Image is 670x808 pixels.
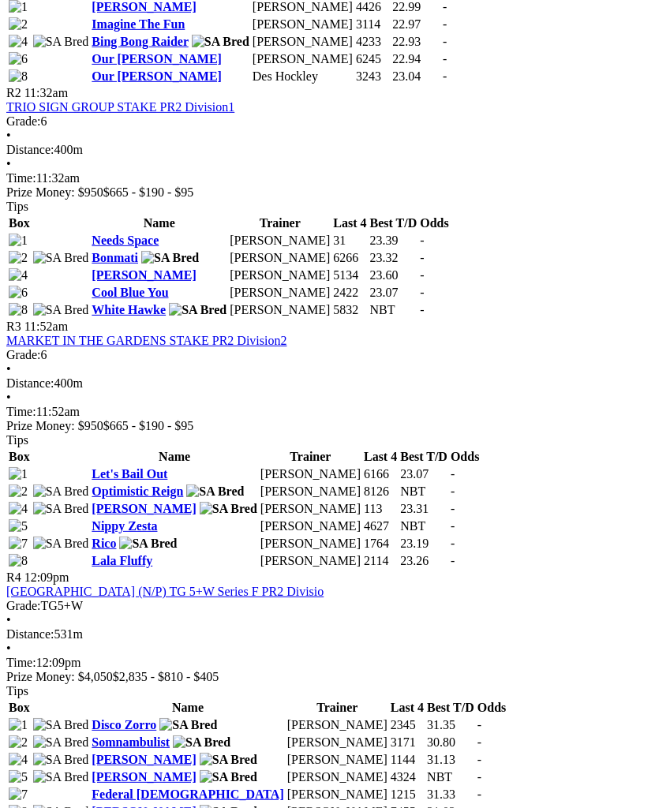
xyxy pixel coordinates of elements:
a: Lala Fluffy [92,554,152,567]
a: Bing Bong Raider [92,35,188,48]
a: Optimistic Reign [92,484,183,498]
th: Trainer [260,449,361,465]
td: 31.35 [426,717,475,733]
span: 11:52am [24,320,68,333]
span: Tips [6,684,28,698]
td: 22.94 [391,51,440,67]
td: 6166 [363,466,398,482]
th: Odds [477,700,507,716]
img: 1 [9,718,28,732]
td: 4627 [363,518,398,534]
a: White Hawke [92,303,166,316]
img: 4 [9,502,28,516]
img: 2 [9,251,28,265]
th: Best T/D [426,700,475,716]
span: • [6,157,11,170]
td: 5134 [332,267,367,283]
td: 2422 [332,285,367,301]
td: 113 [363,501,398,517]
span: Time: [6,405,36,418]
a: Rico [92,537,116,550]
td: 23.04 [391,69,440,84]
span: - [477,735,481,749]
img: 7 [9,537,28,551]
span: 11:32am [24,86,68,99]
span: - [443,17,447,31]
a: Somnambulist [92,735,170,749]
th: Trainer [286,700,388,716]
span: • [6,129,11,142]
span: • [6,391,11,404]
span: Time: [6,656,36,669]
img: SA Bred [141,251,199,265]
a: Our [PERSON_NAME] [92,69,222,83]
td: [PERSON_NAME] [229,285,331,301]
td: [PERSON_NAME] [286,787,388,802]
span: - [477,753,481,766]
td: 31.33 [426,787,475,802]
img: SA Bred [33,35,89,49]
img: 4 [9,753,28,767]
a: Cool Blue You [92,286,168,299]
span: - [451,484,455,498]
a: Our [PERSON_NAME] [92,52,222,65]
img: 2 [9,484,28,499]
img: 8 [9,303,28,317]
td: 2114 [363,553,398,569]
img: SA Bred [33,502,89,516]
span: • [6,613,11,627]
td: [PERSON_NAME] [260,501,361,517]
div: 11:52am [6,405,664,419]
img: SA Bred [33,770,89,784]
img: 4 [9,35,28,49]
td: [PERSON_NAME] [252,17,354,32]
td: NBT [369,302,418,318]
span: Grade: [6,599,41,612]
span: $2,835 - $810 - $405 [113,670,219,683]
a: Let's Bail Out [92,467,167,481]
td: [PERSON_NAME] [229,250,331,266]
div: 6 [6,114,664,129]
span: - [443,35,447,48]
span: $665 - $190 - $95 [103,185,194,199]
img: 2 [9,17,28,32]
span: Distance: [6,143,54,156]
span: - [420,303,424,316]
td: [PERSON_NAME] [286,735,388,750]
img: SA Bred [192,35,249,49]
span: Box [9,216,30,230]
span: - [451,519,455,533]
td: 23.31 [399,501,448,517]
span: R2 [6,86,21,99]
th: Last 4 [332,215,367,231]
a: [PERSON_NAME] [92,268,196,282]
img: 8 [9,554,28,568]
td: 23.07 [369,285,418,301]
td: 5832 [332,302,367,318]
img: 2 [9,735,28,750]
img: 5 [9,519,28,533]
span: - [443,52,447,65]
img: SA Bred [119,537,177,551]
img: 6 [9,286,28,300]
div: Prize Money: $4,050 [6,670,664,684]
a: [PERSON_NAME] [92,502,196,515]
div: Prize Money: $950 [6,185,664,200]
div: 400m [6,376,664,391]
img: SA Bred [186,484,244,499]
td: 1144 [390,752,425,768]
th: Odds [450,449,480,465]
td: 31 [332,233,367,249]
td: [PERSON_NAME] [252,34,354,50]
span: Distance: [6,627,54,641]
th: Last 4 [363,449,398,465]
td: [PERSON_NAME] [229,233,331,249]
span: - [477,718,481,731]
div: 400m [6,143,664,157]
div: TG5+W [6,599,664,613]
img: 7 [9,787,28,802]
img: 6 [9,52,28,66]
td: [PERSON_NAME] [260,466,361,482]
td: [PERSON_NAME] [286,769,388,785]
span: - [451,502,455,515]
